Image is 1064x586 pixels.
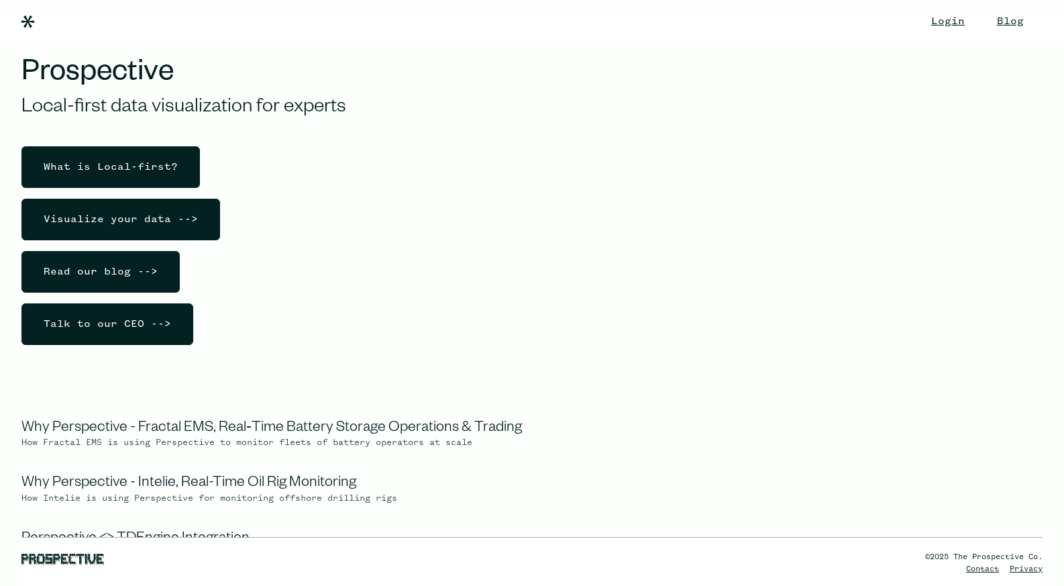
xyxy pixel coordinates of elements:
div: Visualize your data --> [33,199,209,240]
a: Contact [966,565,999,573]
h1: Local-first data visualization for experts [21,93,1043,125]
a: Read our blog --> [21,251,180,293]
div: Read our blog --> [33,252,168,292]
a: Visualize your data --> [21,199,220,240]
a: Why Perspective - Intelie, Real-Time Oil Rig Monitoring [21,476,356,492]
div: What is Local-first? [33,147,189,187]
div: ©2025 The Prospective Co. [925,551,1043,563]
a: What is Local-first? [21,146,200,188]
a: Privacy [1010,565,1043,573]
div: How Fractal EMS is using Perspective to monitor fleets of battery operators at scale [21,438,623,448]
div: Talk to our CEO --> [33,304,182,344]
div: How Intelie is using Perspective for monitoring offshore drilling rigs [21,493,623,504]
h1: Prospective [21,59,1043,93]
a: Why Perspective - Fractal EMS, Real‑Time Battery Storage Operations & Trading [21,421,522,437]
a: Talk to our CEO --> [21,303,193,345]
